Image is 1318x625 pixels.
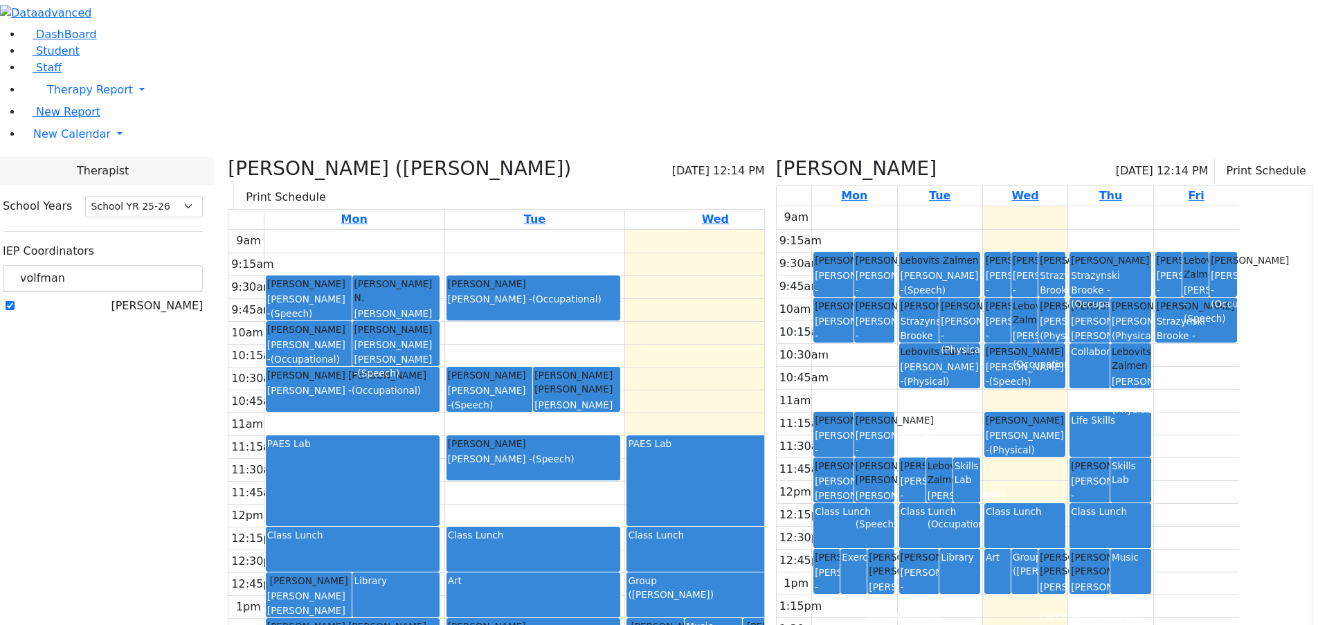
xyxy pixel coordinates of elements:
span: (Occupational) [271,354,340,365]
div: 9:45am [228,302,276,318]
div: [PERSON_NAME] [PERSON_NAME] [1040,550,1064,579]
div: 10am [777,301,814,318]
div: PAES Lab [628,437,799,451]
div: Class Lunch [901,505,979,518]
div: [PERSON_NAME] [267,574,352,588]
div: [PERSON_NAME] [986,299,1010,313]
div: [PERSON_NAME] [901,299,939,313]
div: 10am [228,325,266,341]
div: [PERSON_NAME] - [448,452,619,466]
div: [PERSON_NAME] - [815,314,853,356]
div: ([PERSON_NAME]) [1013,564,1037,578]
span: (Occupational) [1013,359,1082,370]
div: [PERSON_NAME] - [1211,269,1235,311]
span: (Speech) [856,518,898,529]
div: 12:30pm [777,529,832,546]
div: [PERSON_NAME] [815,253,853,267]
div: [PERSON_NAME] - [986,428,1064,457]
div: 12:15pm [228,530,284,547]
span: (Speech) [1184,313,1226,324]
div: 10:45am [777,370,832,386]
div: [PERSON_NAME] - [1071,580,1109,622]
span: (Speech) [815,344,857,355]
span: (Occupational) [1071,610,1140,621]
span: New Calendar [33,127,111,141]
span: (Speech) [357,368,399,379]
div: [PERSON_NAME] - [986,360,1064,388]
div: 12:15pm [777,507,832,523]
div: 9:30am [777,255,824,272]
div: [PERSON_NAME] [815,413,853,427]
span: (Speech) [271,308,313,319]
div: [PERSON_NAME] [1211,253,1235,267]
div: [PERSON_NAME] [901,459,925,473]
div: [PERSON_NAME] [1071,459,1109,473]
div: [PERSON_NAME] - [1071,474,1109,516]
span: (Occupational) [352,385,421,396]
div: Music [1112,550,1150,564]
div: 10:45am [228,393,284,410]
div: [PERSON_NAME] - [856,489,894,531]
div: [PERSON_NAME] [815,459,853,473]
a: DashBoard [22,28,97,41]
div: Exercise [842,550,866,564]
div: Group [628,574,799,588]
div: 10:15am [228,347,284,364]
div: Class Lunch [448,528,619,542]
div: [PERSON_NAME] - [869,580,893,622]
div: Class Lunch [815,505,893,518]
div: [PERSON_NAME] - [1013,269,1037,311]
div: [PERSON_NAME] [986,413,1064,427]
div: 1pm [781,575,811,592]
div: [PERSON_NAME] - [1157,269,1181,311]
span: (Physical) [1040,330,1085,341]
div: 12pm [228,507,266,524]
div: [PERSON_NAME] N. [354,277,438,305]
div: 9:15am [228,256,276,273]
span: (Occupational) [1157,344,1226,355]
div: [PERSON_NAME] [354,323,438,336]
div: [PERSON_NAME] - [1184,283,1208,325]
div: [PERSON_NAME] [267,277,352,291]
div: Class Lunch [267,528,438,542]
div: [PERSON_NAME] - [856,428,894,471]
span: (Occupational) [856,344,925,355]
div: [PERSON_NAME] [PERSON_NAME] [869,550,893,579]
div: [PERSON_NAME] - [448,292,619,306]
h3: [PERSON_NAME] [776,157,937,181]
div: 10:30am [777,347,832,363]
div: [PERSON_NAME] [PERSON_NAME] [534,368,619,397]
div: [PERSON_NAME] - [928,489,952,531]
span: (Speech) [815,595,857,606]
div: [PERSON_NAME] [448,368,532,382]
a: September 16, 2025 [521,210,548,229]
div: [PERSON_NAME] [267,323,352,336]
div: 9:45am [777,278,824,295]
div: Class Lunch [628,528,799,542]
div: 1pm [233,599,264,615]
span: (Physical) [903,376,949,387]
div: 11am [777,392,814,409]
span: (Speech) [989,376,1031,387]
span: (Occupational) [1211,298,1280,309]
div: [PERSON_NAME] [986,345,1064,359]
div: Lebovits Zalmen [901,345,979,359]
input: Search [3,265,203,291]
span: (Occupational) [538,413,607,424]
div: [PERSON_NAME] - [1013,329,1037,371]
div: [PERSON_NAME] [PERSON_NAME] - [1071,314,1109,371]
div: Group [1013,550,1037,564]
div: 10:30am [228,370,284,387]
a: September 17, 2025 [699,210,732,229]
div: [PERSON_NAME] - [1040,580,1064,622]
div: ([PERSON_NAME]) [628,588,799,601]
div: [PERSON_NAME] - [267,383,438,397]
span: (Physical) [989,444,1035,455]
div: [PERSON_NAME] [PERSON_NAME] - [354,338,438,380]
div: 10:15am [777,324,832,341]
div: [PERSON_NAME] [448,437,619,451]
div: [PERSON_NAME] - [856,269,894,311]
div: Strazynski Brooke - [1040,269,1064,325]
div: [PERSON_NAME] [PERSON_NAME] - [815,474,853,531]
span: (Occupational) [869,610,938,621]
